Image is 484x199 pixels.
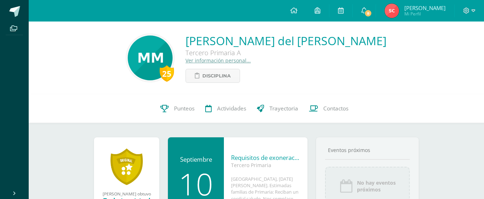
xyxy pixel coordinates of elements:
[323,105,348,112] span: Contactos
[185,33,386,48] a: [PERSON_NAME] del [PERSON_NAME]
[174,105,194,112] span: Punteos
[231,162,300,169] div: Tercero Primaria
[325,147,410,153] div: Eventos próximos
[304,94,354,123] a: Contactos
[185,69,240,83] a: Disciplina
[252,94,304,123] a: Trayectoria
[217,105,246,112] span: Actividades
[231,153,300,162] div: Requisitos de exoneración de Examen final IV Unidad
[339,179,353,193] img: event_icon.png
[185,48,386,57] div: Tercero Primaria A
[200,94,252,123] a: Actividades
[155,94,200,123] a: Punteos
[128,35,173,80] img: 0f788973366d2f38aa6982ec9152b20d.png
[101,191,152,196] div: [PERSON_NAME] obtuvo
[175,155,217,164] div: Septiembre
[364,9,372,17] span: 8
[185,57,251,64] a: Ver información personal...
[175,169,217,199] div: 10
[357,179,396,193] span: No hay eventos próximos
[404,11,446,17] span: Mi Perfil
[385,4,399,18] img: 6c5f60c10c0dac1eac2432e58d2efa0b.png
[404,4,446,11] span: [PERSON_NAME]
[202,69,231,82] span: Disciplina
[160,65,174,82] div: 25
[269,105,298,112] span: Trayectoria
